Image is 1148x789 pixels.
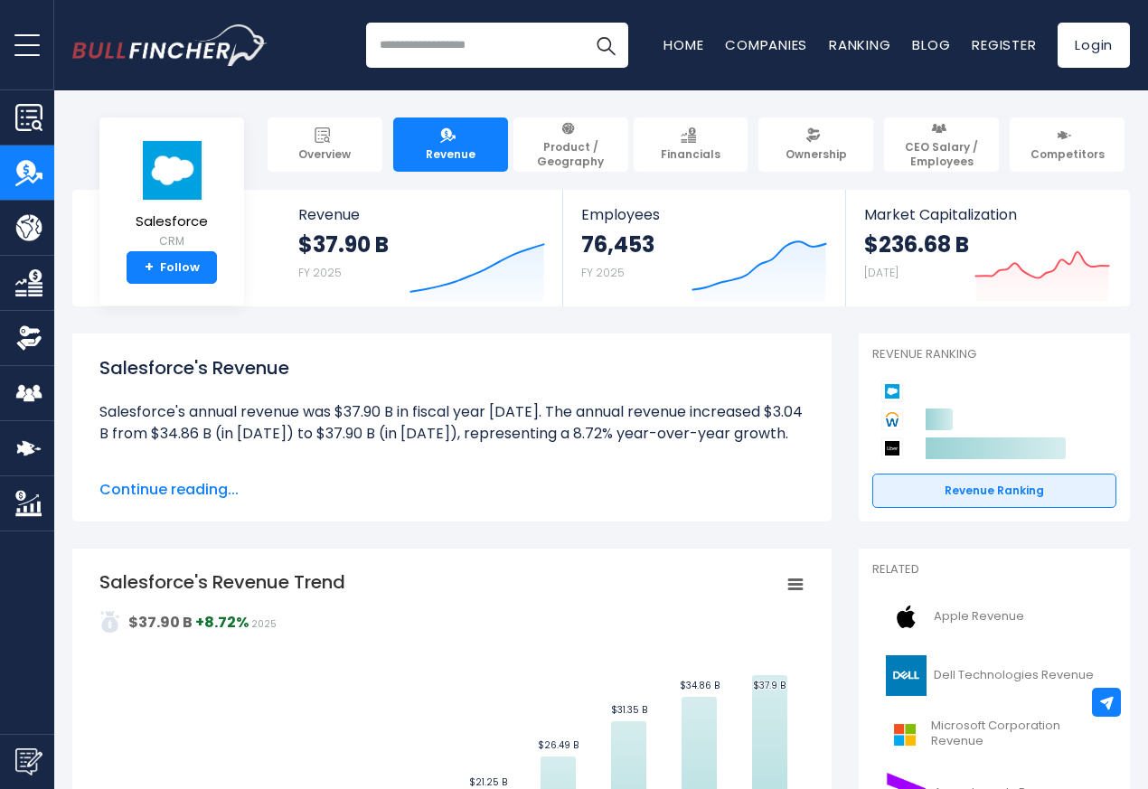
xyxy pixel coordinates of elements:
[99,479,805,501] span: Continue reading...
[280,190,563,306] a: Revenue $37.90 B FY 2025
[522,140,620,168] span: Product / Geography
[864,230,969,258] strong: $236.68 B
[128,612,193,633] strong: $37.90 B
[881,380,903,402] img: Salesforce competitors logo
[753,679,786,692] text: $37.9 B
[872,474,1116,508] a: Revenue Ranking
[884,117,999,172] a: CEO Salary / Employees
[298,147,351,162] span: Overview
[883,714,926,755] img: MSFT logo
[611,703,647,717] text: $31.35 B
[864,206,1110,223] span: Market Capitalization
[864,265,899,280] small: [DATE]
[872,651,1116,700] a: Dell Technologies Revenue
[298,206,545,223] span: Revenue
[881,437,903,459] img: Uber Technologies competitors logo
[426,147,475,162] span: Revenue
[563,190,844,306] a: Employees 76,453 FY 2025
[195,612,249,633] strong: +8.72%
[127,251,217,284] a: +Follow
[1058,23,1130,68] a: Login
[72,24,268,66] img: Bullfincher logo
[1010,117,1124,172] a: Competitors
[829,35,890,54] a: Ranking
[581,265,625,280] small: FY 2025
[883,596,928,637] img: AAPL logo
[251,617,277,631] span: 2025
[99,611,121,633] img: addasd
[680,679,720,692] text: $34.86 B
[298,230,389,258] strong: $37.90 B
[136,233,208,249] small: CRM
[581,206,826,223] span: Employees
[872,562,1116,578] p: Related
[883,655,928,696] img: DELL logo
[583,23,628,68] button: Search
[846,190,1128,306] a: Market Capitalization $236.68 B [DATE]
[99,401,805,445] li: Salesforce's annual revenue was $37.90 B in fiscal year [DATE]. The annual revenue increased $3.0...
[912,35,950,54] a: Blog
[136,214,208,230] span: Salesforce
[15,324,42,352] img: Ownership
[786,147,847,162] span: Ownership
[661,147,720,162] span: Financials
[268,117,382,172] a: Overview
[872,347,1116,362] p: Revenue Ranking
[135,139,209,252] a: Salesforce CRM
[298,265,342,280] small: FY 2025
[663,35,703,54] a: Home
[581,230,654,258] strong: 76,453
[892,140,991,168] span: CEO Salary / Employees
[99,354,805,381] h1: Salesforce's Revenue
[538,738,579,752] text: $26.49 B
[145,259,154,276] strong: +
[72,24,267,66] a: Go to homepage
[881,409,903,430] img: Workday competitors logo
[1030,147,1105,162] span: Competitors
[634,117,748,172] a: Financials
[513,117,628,172] a: Product / Geography
[972,35,1036,54] a: Register
[725,35,807,54] a: Companies
[872,709,1116,759] a: Microsoft Corporation Revenue
[99,569,345,595] tspan: Salesforce's Revenue Trend
[469,775,507,789] text: $21.25 B
[99,466,805,531] li: Salesforce's quarterly revenue was $9.83 B in the quarter ending [DATE]. The quarterly revenue in...
[872,592,1116,642] a: Apple Revenue
[393,117,508,172] a: Revenue
[758,117,873,172] a: Ownership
